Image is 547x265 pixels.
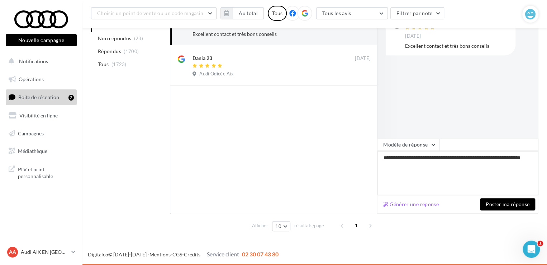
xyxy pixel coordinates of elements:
[19,76,44,82] span: Opérations
[184,251,200,257] a: Crédits
[98,61,109,68] span: Tous
[68,95,74,101] div: 2
[6,34,77,46] button: Nouvelle campagne
[405,42,510,50] div: Excellent contact et très bons conseils
[6,245,77,259] a: AA Audi AIX EN [GEOGRAPHIC_DATA]
[233,7,264,19] button: Au total
[480,198,535,210] button: Poster ma réponse
[19,112,58,118] span: Visibilité en ligne
[351,220,362,231] span: 1
[98,48,121,55] span: Répondus
[9,248,16,256] span: AA
[4,126,78,141] a: Campagnes
[4,89,78,105] a: Boîte de réception2
[380,200,442,209] button: Générer une réponse
[4,108,78,123] a: Visibilité en ligne
[18,94,59,100] span: Boîte de réception
[405,33,421,39] span: [DATE]
[275,223,281,229] span: 10
[523,241,540,258] iframe: Intercom live chat
[91,7,217,19] button: Choisir un point de vente ou un code magasin
[192,55,212,62] div: Dania 23
[97,10,203,16] span: Choisir un point de vente ou un code magasin
[272,221,290,231] button: 10
[18,148,47,154] span: Médiathèque
[355,55,371,62] span: [DATE]
[220,7,264,19] button: Au total
[149,251,171,257] a: Mentions
[322,10,351,16] span: Tous les avis
[4,72,78,87] a: Opérations
[98,35,131,42] span: Non répondus
[242,251,279,257] span: 02 30 07 43 80
[88,251,279,257] span: © [DATE]-[DATE] - - -
[4,162,78,183] a: PLV et print personnalisable
[18,164,74,180] span: PLV et print personnalisable
[316,7,388,19] button: Tous les avis
[19,58,48,64] span: Notifications
[21,248,68,256] p: Audi AIX EN [GEOGRAPHIC_DATA]
[199,71,234,77] span: Audi Odicée Aix
[207,251,239,257] span: Service client
[537,241,543,246] span: 1
[134,36,143,41] span: (23)
[390,7,444,19] button: Filtrer par note
[294,222,324,229] span: résultats/page
[124,48,139,54] span: (1700)
[88,251,108,257] a: Digitaleo
[377,139,439,151] button: Modèle de réponse
[192,31,324,38] div: Excellent contact et très bons conseils
[18,130,44,136] span: Campagnes
[111,61,127,67] span: (1723)
[252,222,268,229] span: Afficher
[4,54,75,69] button: Notifications
[172,251,182,257] a: CGS
[4,144,78,159] a: Médiathèque
[268,6,287,21] div: Tous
